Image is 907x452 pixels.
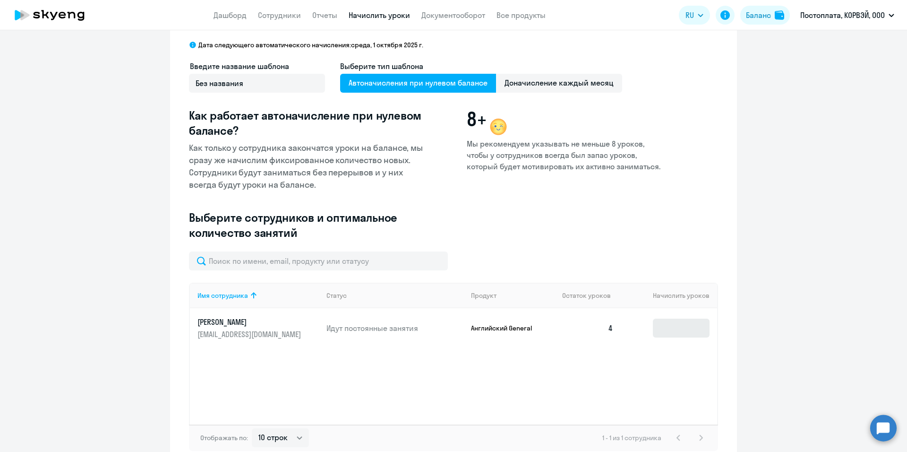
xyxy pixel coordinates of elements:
span: Отображать по: [200,434,248,442]
span: 1 - 1 из 1 сотрудника [602,434,661,442]
p: Идут постоянные занятия [326,323,463,333]
span: Автоначисления при нулевом балансе [340,74,496,93]
p: Как только у сотрудника закончатся уроки на балансе, мы сразу же начислим фиксированное количеств... [189,142,428,191]
div: Имя сотрудника [197,291,319,300]
h4: Выберите тип шаблона [340,61,622,72]
div: Имя сотрудника [197,291,248,300]
h3: Выберите сотрудников и оптимальное количество занятий [189,210,428,240]
a: Начислить уроки [349,10,410,20]
div: Баланс [746,9,771,21]
th: Начислить уроков [621,283,717,308]
p: Мы рекомендуем указывать не меньше 8 уроков, чтобы у сотрудников всегда был запас уроков, который... [467,138,661,172]
a: Сотрудники [258,10,301,20]
img: wink [487,115,510,138]
img: balance [775,10,784,20]
a: [PERSON_NAME][EMAIL_ADDRESS][DOMAIN_NAME] [197,317,319,339]
p: Постоплата, КОРВЭЙ, ООО [800,9,885,21]
div: Продукт [471,291,496,300]
div: Статус [326,291,347,300]
input: Без названия [189,74,325,93]
span: Остаток уроков [562,291,611,300]
a: Отчеты [312,10,337,20]
a: Все продукты [496,10,546,20]
div: Статус [326,291,463,300]
h3: Как работает автоначисление при нулевом балансе? [189,108,428,138]
p: [EMAIL_ADDRESS][DOMAIN_NAME] [197,329,303,339]
a: Дашборд [214,10,247,20]
div: Остаток уроков [562,291,621,300]
span: Введите название шаблона [190,61,289,71]
button: Постоплата, КОРВЭЙ, ООО [796,4,899,26]
div: Продукт [471,291,555,300]
input: Поиск по имени, email, продукту или статусу [189,252,448,270]
button: Балансbalance [740,6,790,25]
span: 8+ [467,108,487,130]
span: RU [685,9,694,21]
td: 4 [555,308,621,348]
p: Английский General [471,324,542,332]
button: RU [679,6,710,25]
span: Доначисление каждый месяц [496,74,622,93]
p: Дата следующего автоматического начисления: среда, 1 октября 2025 г. [198,41,423,49]
p: [PERSON_NAME] [197,317,303,327]
a: Документооборот [421,10,485,20]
